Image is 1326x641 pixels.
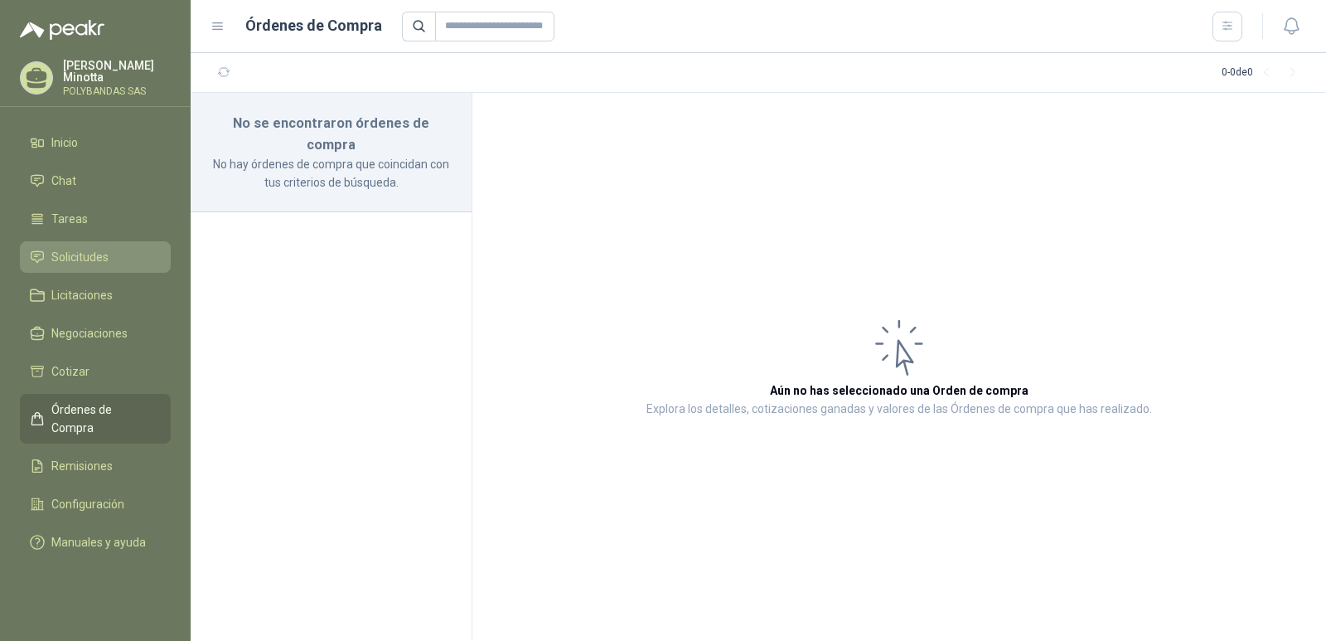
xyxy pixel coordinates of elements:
[51,172,76,190] span: Chat
[63,86,171,96] p: POLYBANDAS SAS
[245,14,382,37] h1: Órdenes de Compra
[770,381,1028,400] h3: Aún no has seleccionado una Orden de compra
[20,20,104,40] img: Logo peakr
[20,279,171,311] a: Licitaciones
[51,533,146,551] span: Manuales y ayuda
[211,155,452,192] p: No hay órdenes de compra que coincidan con tus criterios de búsqueda.
[20,318,171,349] a: Negociaciones
[51,134,78,152] span: Inicio
[20,394,171,444] a: Órdenes de Compra
[1222,60,1306,86] div: 0 - 0 de 0
[20,203,171,235] a: Tareas
[51,248,109,266] span: Solicitudes
[51,362,90,381] span: Cotizar
[20,127,171,158] a: Inicio
[63,60,171,83] p: [PERSON_NAME] Minotta
[20,165,171,197] a: Chat
[646,400,1152,420] p: Explora los detalles, cotizaciones ganadas y valores de las Órdenes de compra que has realizado.
[51,324,128,342] span: Negociaciones
[20,241,171,273] a: Solicitudes
[51,401,155,437] span: Órdenes de Compra
[51,210,88,228] span: Tareas
[211,113,452,155] h3: No se encontraron órdenes de compra
[20,356,171,387] a: Cotizar
[20,488,171,520] a: Configuración
[51,286,113,304] span: Licitaciones
[20,450,171,482] a: Remisiones
[51,495,124,513] span: Configuración
[51,457,113,475] span: Remisiones
[20,527,171,558] a: Manuales y ayuda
